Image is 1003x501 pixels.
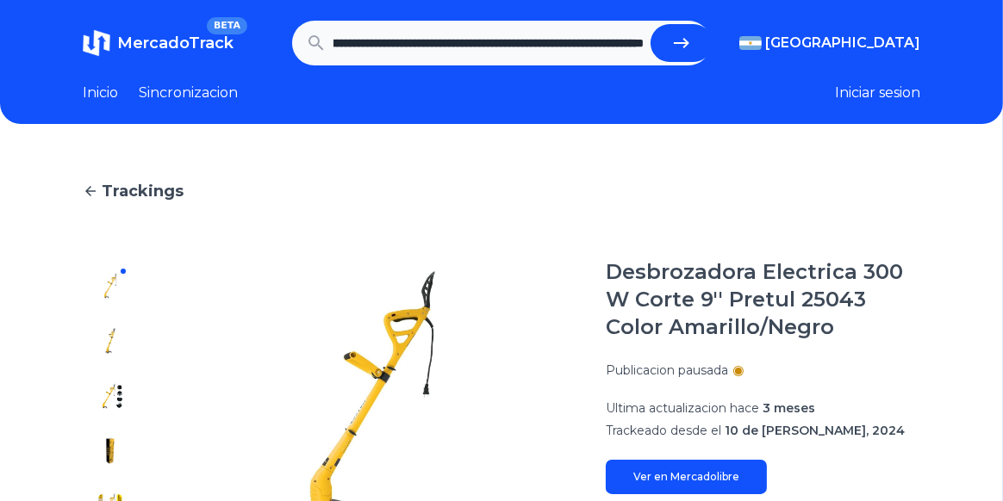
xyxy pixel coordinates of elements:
a: Inicio [83,83,118,103]
button: Iniciar sesion [835,83,920,103]
span: BETA [207,17,247,34]
a: Sincronizacion [139,83,238,103]
img: Argentina [739,36,762,50]
span: 3 meses [763,400,815,416]
img: Desbrozadora Electrica 300 W Corte 9'' Pretul 25043 Color Amarillo/Negro [97,272,124,300]
h1: Desbrozadora Electrica 300 W Corte 9'' Pretul 25043 Color Amarillo/Negro [606,258,920,341]
img: MercadoTrack [83,29,110,57]
span: 10 de [PERSON_NAME], 2024 [725,423,905,438]
img: Desbrozadora Electrica 300 W Corte 9'' Pretul 25043 Color Amarillo/Negro [97,382,124,410]
span: Ultima actualizacion hace [606,400,759,416]
img: Desbrozadora Electrica 300 W Corte 9'' Pretul 25043 Color Amarillo/Negro [97,327,124,355]
a: MercadoTrackBETA [83,29,234,57]
img: Desbrozadora Electrica 300 W Corte 9'' Pretul 25043 Color Amarillo/Negro [97,437,124,465]
span: [GEOGRAPHIC_DATA] [765,33,920,53]
span: MercadoTrack [117,34,234,53]
span: Trackings [102,179,184,203]
a: Trackings [83,179,920,203]
button: [GEOGRAPHIC_DATA] [739,33,920,53]
a: Ver en Mercadolibre [606,460,767,494]
span: Trackeado desde el [606,423,721,438]
p: Publicacion pausada [606,362,728,379]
